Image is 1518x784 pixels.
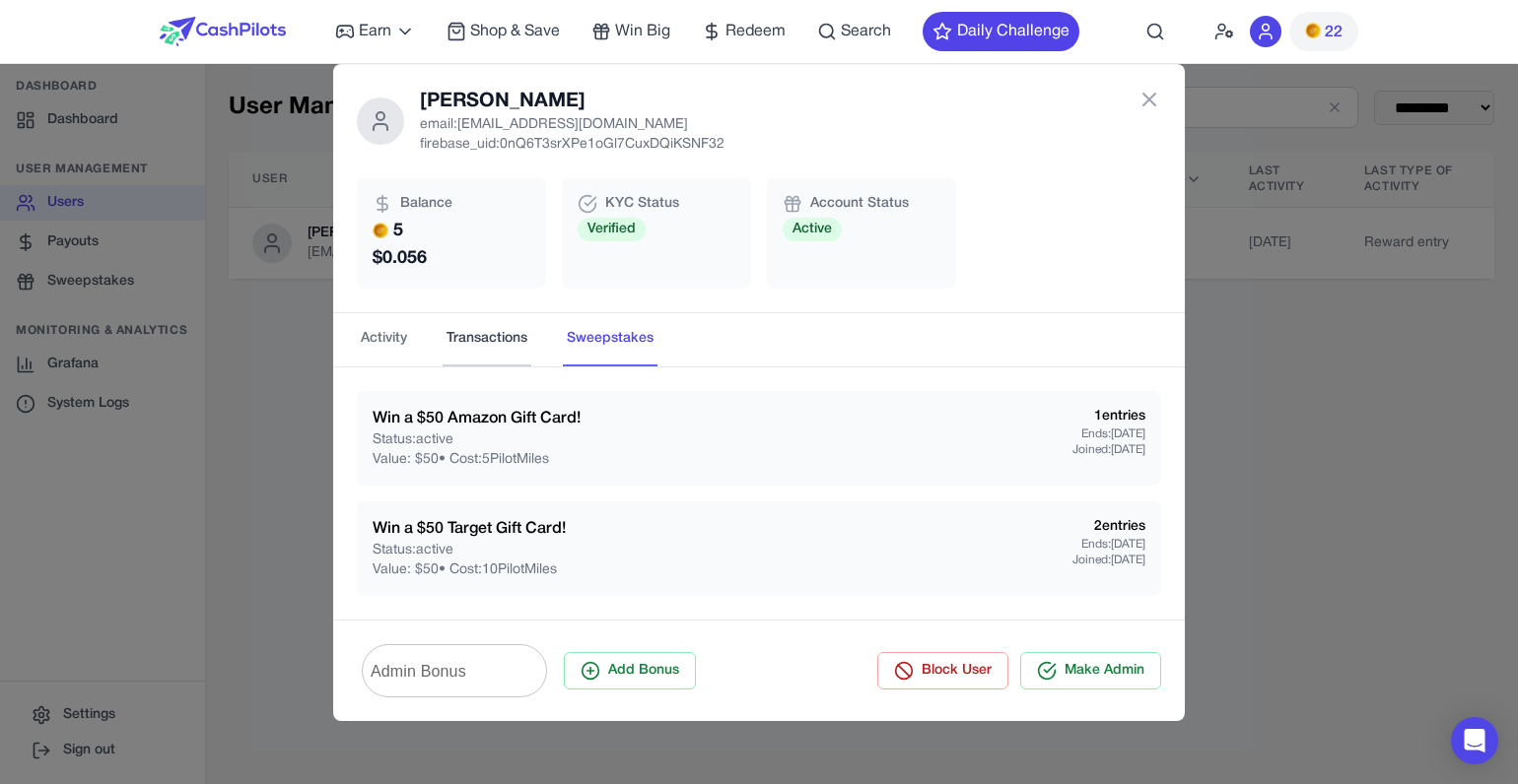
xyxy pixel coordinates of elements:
h2: [PERSON_NAME] [420,88,724,115]
nav: Tabs [333,313,1185,366]
p: 5 $ 0.056 [373,218,530,273]
span: KYC Status [605,194,679,214]
a: Earn [335,20,415,43]
span: Earn [359,20,391,43]
a: Redeem [702,20,786,43]
img: PMs [373,223,388,238]
span: Balance [400,194,452,214]
p: Joined: [DATE] [1072,553,1145,568]
p: Ends: [DATE] [1072,537,1145,553]
span: Search [841,20,891,43]
button: Activity [357,313,411,366]
h3: Win a $50 Amazon Gift Card! [373,407,581,430]
p: Joined: [DATE] [1072,442,1145,458]
a: Shop & Save [447,20,560,43]
p: 1 entries [1072,407,1145,426]
span: 22 [1325,21,1343,44]
p: Status: active [373,541,566,560]
button: Daily Challenge [923,12,1079,51]
p: 2 entries [1072,517,1145,537]
span: Redeem [725,20,786,43]
div: Open Intercom Messenger [1451,717,1498,764]
p: email: [EMAIL_ADDRESS][DOMAIN_NAME] [420,115,724,135]
p: Ends: [DATE] [1072,426,1145,442]
button: Transactions [443,313,531,366]
span: Verified [578,218,646,241]
button: Add Bonus [564,652,696,689]
h3: Win a $50 Target Gift Card! [373,517,566,541]
button: Make Admin [1020,652,1161,689]
span: Shop & Save [470,20,560,43]
button: PMs22 [1289,12,1358,51]
span: Win Big [615,20,670,43]
p: Value: $ 50 • Cost: 10 PilotMiles [373,560,566,580]
button: Sweepstakes [563,313,657,366]
span: Active [783,218,842,241]
p: Status: active [373,430,581,450]
p: Value: $ 50 • Cost: 5 PilotMiles [373,450,581,470]
img: CashPilots Logo [160,17,286,46]
img: PMs [1305,23,1321,38]
a: Search [817,20,891,43]
p: firebase_uid: 0nQ6T3srXPe1oGl7CuxDQiKSNF32 [420,135,724,155]
a: Win Big [591,20,670,43]
button: Block User [877,652,1008,689]
span: Account Status [810,194,909,214]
